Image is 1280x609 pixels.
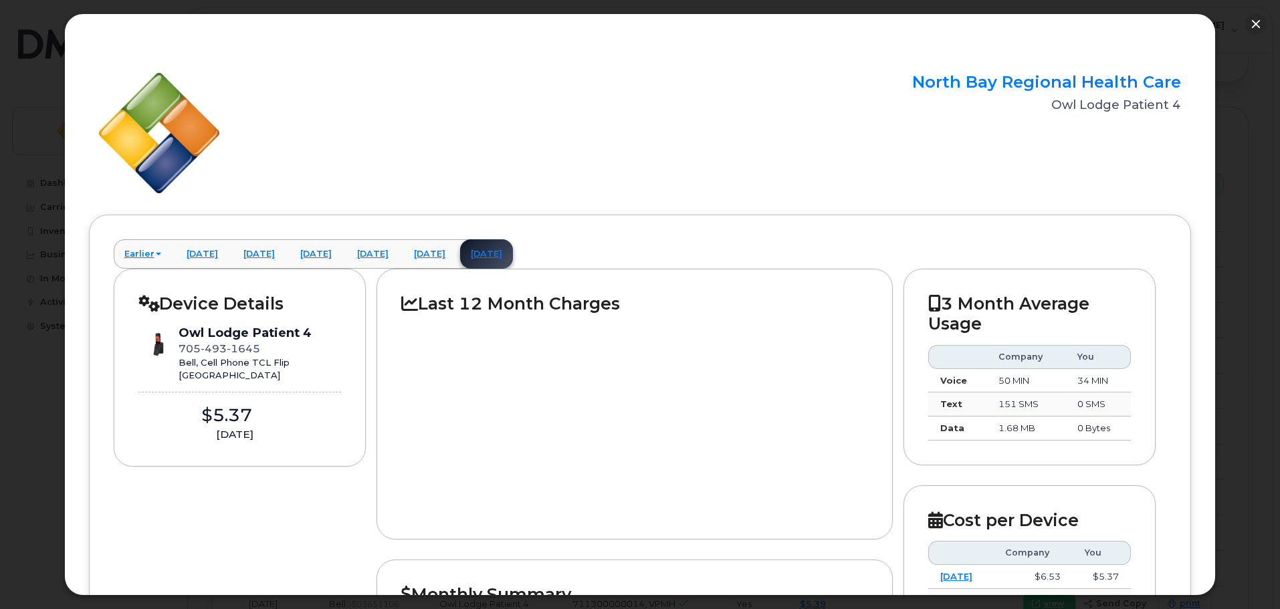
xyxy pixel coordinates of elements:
[403,239,456,269] a: [DATE]
[346,239,399,269] a: [DATE]
[940,375,967,386] strong: Voice
[401,584,867,604] h2: Monthly Summary
[1073,565,1131,589] td: $5.37
[138,403,315,428] div: $5.37
[1065,392,1131,416] td: 0 SMS
[401,293,867,314] h2: Last 12 Month Charges
[928,293,1132,334] h2: 3 Month Average Usage
[1065,369,1131,393] td: 34 MIN
[179,324,312,342] div: Owl Lodge Patient 4
[986,345,1065,369] th: Company
[928,510,1132,530] h2: Cost per Device
[940,571,972,582] a: [DATE]
[179,342,260,355] span: 705
[227,342,260,355] span: 1645
[986,392,1065,416] td: 151 SMS
[1065,416,1131,441] td: 0 Bytes
[290,239,342,269] a: [DATE]
[179,356,312,381] div: Bell, Cell Phone TCL Flip [GEOGRAPHIC_DATA]
[940,398,962,409] strong: Text
[940,422,964,433] strong: Data
[138,293,342,314] h2: Device Details
[1065,345,1131,369] th: You
[993,541,1073,565] th: Company
[993,565,1073,589] td: $6.53
[233,239,286,269] a: [DATE]
[138,427,331,442] div: [DATE]
[460,239,513,269] a: [DATE]
[986,416,1065,441] td: 1.68 MB
[940,595,957,606] a: Jun
[986,369,1065,393] td: 50 MIN
[1073,541,1131,565] th: You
